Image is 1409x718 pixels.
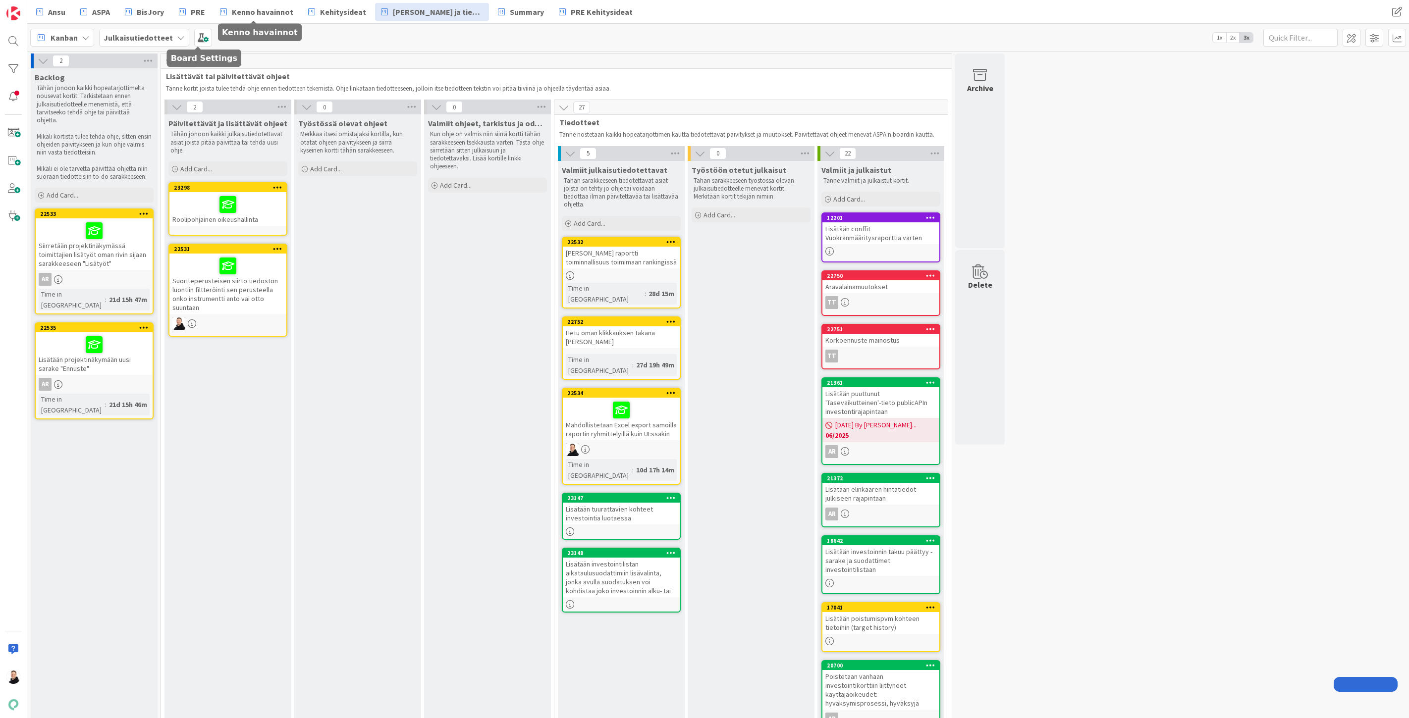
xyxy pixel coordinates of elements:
[822,474,939,483] div: 21372
[563,317,680,326] div: 22752
[169,183,286,226] div: 23298Roolipohjainen oikeushallinta
[566,443,579,456] img: AN
[833,195,865,204] span: Add Card...
[563,503,680,524] div: Lisätään tuurattavien kohteet investointia luotaessa
[825,350,838,362] div: TT
[430,130,545,170] p: Kun ohje on valmis niin siirrä kortti tähän sarakkeeseen tsekkausta varten. Tästä ohje siirretään...
[36,209,153,270] div: 22533Siirretään projektinäkymässä toimittajien lisätyöt oman rivin sijaan sarakkeeseen "Lisätyöt"
[393,6,483,18] span: [PERSON_NAME] ja tiedotteet
[169,245,286,314] div: 22531Suoriteperusteisen siirto tiedoston luontiin filtteröinti sen perusteella onko instrumentti ...
[563,238,680,247] div: 22532
[821,602,940,652] a: 17041Lisätään poistumispvm kohteen tietoihin (target history)
[320,6,366,18] span: Kehitysideat
[1226,33,1240,43] span: 2x
[105,399,107,410] span: :
[36,209,153,218] div: 22533
[222,28,298,37] h5: Kenno havainnot
[168,244,287,337] a: 22531Suoriteperusteisen siirto tiedoston luontiin filtteröinti sen perusteella onko instrumentti ...
[40,210,153,217] div: 22533
[567,239,680,246] div: 22532
[821,212,940,262] a: 12201Lisätään conffit Vuokranmääritysraporttia varten
[39,394,105,415] div: Time in [GEOGRAPHIC_DATA]
[39,273,52,286] div: AR
[827,475,939,482] div: 21372
[566,354,632,376] div: Time in [GEOGRAPHIC_DATA]
[822,378,939,387] div: 21361
[92,6,110,18] span: ASPA
[186,101,203,113] span: 2
[567,318,680,325] div: 22752
[37,84,152,124] p: Tähän jonoon kaikki hopeatarjottimelta nousevat kortit. Tarkistetaan ennen julkaisutiedotteelle m...
[1240,33,1253,43] span: 3x
[564,177,679,209] p: Tähän sarakkeeseen tiedotettavat asiat joista on tehty jo ohje tai voidaan tiedottaa ilman päivit...
[645,288,646,299] span: :
[827,272,939,279] div: 22750
[36,273,153,286] div: AR
[559,117,935,127] span: Tiedotteet
[563,549,680,558] div: 23148
[822,612,939,634] div: Lisätään poistumispvm kohteen tietoihin (target history)
[492,3,550,21] a: Summary
[825,430,936,440] b: 06/2025
[822,603,939,634] div: 17041Lisätään poistumispvm kohteen tietoihin (target history)
[180,164,212,173] span: Add Card...
[563,326,680,348] div: Hetu oman klikkauksen takana [PERSON_NAME]
[822,280,939,293] div: Aravalainamuutokset
[580,148,596,159] span: 5
[835,420,917,430] span: [DATE] By [PERSON_NAME]...
[36,332,153,375] div: Lisätään projektinäkymään uusi sarake "Ennuste"
[446,101,463,113] span: 0
[36,378,153,391] div: AR
[232,6,293,18] span: Kenno havainnot
[170,130,285,154] p: Tähän jonoon kaikki julkaisutiedotettavat asiat joista pitää päivittää tai tehdä uusi ohje.
[821,535,940,594] a: 18642Lisätään investoinnin takuu päättyy -sarake ja suodattimet investointilistaan
[53,55,69,67] span: 2
[168,182,287,236] a: 23298Roolipohjainen oikeushallinta
[823,177,938,185] p: Tänne valmiit ja julkaistut kortit.
[827,214,939,221] div: 12201
[553,3,639,21] a: PRE Kehitysideat
[573,102,590,113] span: 27
[827,604,939,611] div: 17041
[169,183,286,192] div: 23298
[822,271,939,280] div: 22750
[822,213,939,222] div: 12201
[562,493,681,540] a: 23147Lisätään tuurattavien kohteet investointia luotaessa
[6,6,20,20] img: Visit kanbanzone.com
[171,53,237,63] h5: Board Settings
[822,222,939,244] div: Lisätään conffit Vuokranmääritysraporttia varten
[563,398,680,440] div: Mahdollistetaan Excel export samoilla raportin ryhmittelyillä kuin UI:ssakin
[692,165,786,175] span: Työstöön otetut julkaisut
[37,165,152,181] p: Mikäli ei ole tarvetta päivittää ohjetta niin suoraan tiedotteisiin to-do sarakkeeseen.
[119,3,170,21] a: BisJory
[822,483,939,505] div: Lisätään elinkaaren hintatiedot julkiseen rajapintaan
[968,279,992,291] div: Delete
[822,350,939,362] div: TT
[825,445,838,458] div: AR
[822,603,939,612] div: 17041
[562,388,681,485] a: 22534Mahdollistetaan Excel export samoilla raportin ryhmittelyillä kuin UI:ssakinANTime in [GEOGR...
[39,378,52,391] div: AR
[104,33,173,43] b: Julkaisutiedotteet
[563,549,680,597] div: 23148Lisätään investointilistan aikataulusuodattimiin lisävalinta, jonka avulla suodatuksen voi k...
[35,208,154,314] a: 22533Siirretään projektinäkymässä toimittajien lisätyöt oman rivin sijaan sarakkeeseen "Lisätyöt"...
[562,237,681,308] a: 22532[PERSON_NAME] raportti toiminnallisuus toimimaan rankingissäTime in [GEOGRAPHIC_DATA]:28d 15m
[1263,29,1338,47] input: Quick Filter...
[166,71,939,81] span: Lisättävät tai päivitettävät ohjeet
[51,32,78,44] span: Kanban
[646,288,677,299] div: 28d 15m
[563,247,680,268] div: [PERSON_NAME] raportti toiminnallisuus toimimaan rankingissä
[563,494,680,503] div: 23147
[704,210,735,219] span: Add Card...
[298,118,387,128] span: Työstössä olevat ohjeet
[166,85,937,93] p: Tänne kortit joista tulee tehdä ohje ennen tiedotteen tekemistä. Ohje linkataan tiedotteeseen, jo...
[821,324,940,369] a: 22751Korkoennuste mainostusTT
[821,473,940,527] a: 21372Lisätään elinkaaren hintatiedot julkiseen rajapintaanAR
[302,3,372,21] a: Kehitysideat
[1213,33,1226,43] span: 1x
[36,323,153,332] div: 22535
[821,377,940,465] a: 21361Lisätään puuttunut 'Tasevaikutteinen'-tieto publicAPIn investontirajapintaan[DATE] By [PERSO...
[35,322,154,419] a: 22535Lisätään projektinäkymään uusi sarake "Ennuste"ARTime in [GEOGRAPHIC_DATA]:21d 15h 46m
[562,548,681,613] a: 23148Lisätään investointilistan aikataulusuodattimiin lisävalinta, jonka avulla suodatuksen voi k...
[821,270,940,316] a: 22750AravalainamuutoksetTT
